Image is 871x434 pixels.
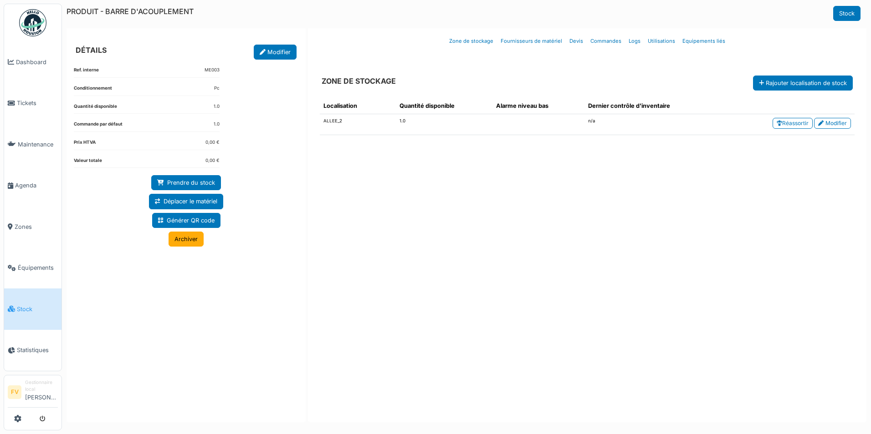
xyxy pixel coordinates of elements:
[17,99,58,107] span: Tickets
[396,98,492,114] th: Quantité disponible
[566,30,587,52] a: Devis
[151,175,221,190] a: Prendre du stock
[214,85,220,92] dd: Pc
[205,139,220,146] dd: 0,00 €
[18,263,58,272] span: Équipements
[497,30,566,52] a: Fournisseurs de matériel
[584,114,722,135] td: n/a
[205,157,220,164] dd: 0,00 €
[4,247,61,289] a: Équipements
[4,330,61,371] a: Statistiques
[814,118,851,129] a: Modifier
[833,6,861,21] a: Stock
[214,121,220,128] dd: 1.0
[214,103,220,110] dd: 1.0
[18,140,58,149] span: Maintenance
[584,98,722,114] th: Dernier contrôle d'inventaire
[15,222,58,231] span: Zones
[396,114,492,135] td: 1.0
[25,379,58,393] div: Gestionnaire local
[446,30,497,52] a: Zone de stockage
[4,206,61,247] a: Zones
[74,103,117,114] dt: Quantité disponible
[152,213,220,228] a: Générer QR code
[254,45,297,60] a: Modifier
[149,194,223,209] a: Déplacer le matériel
[169,232,204,247] a: Archiver
[587,30,625,52] a: Commandes
[74,157,102,168] dt: Valeur totale
[644,30,679,52] a: Utilisations
[8,385,21,399] li: FV
[773,118,813,129] a: Réassortir
[679,30,729,52] a: Equipements liés
[4,83,61,124] a: Tickets
[15,181,58,190] span: Agenda
[74,139,96,150] dt: Prix HTVA
[67,7,194,16] h6: PRODUIT - BARRE D'ACOUPLEMENT
[625,30,644,52] a: Logs
[4,165,61,207] a: Agenda
[19,9,46,36] img: Badge_color-CXgf-gQk.svg
[492,98,584,114] th: Alarme niveau bas
[76,46,107,55] h6: DÉTAILS
[4,124,61,165] a: Maintenance
[320,98,396,114] th: Localisation
[17,305,58,313] span: Stock
[74,121,123,131] dt: Commande par défaut
[74,85,112,96] dt: Conditionnement
[322,77,396,86] h6: ZONE DE STOCKAGE
[25,379,58,405] li: [PERSON_NAME]
[8,379,58,408] a: FV Gestionnaire local[PERSON_NAME]
[4,288,61,330] a: Stock
[320,114,396,135] td: ALLEE_2
[753,76,853,91] button: Rajouter localisation de stock
[17,346,58,354] span: Statistiques
[74,67,99,77] dt: Ref. interne
[205,67,220,74] dd: ME003
[4,41,61,83] a: Dashboard
[16,58,58,66] span: Dashboard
